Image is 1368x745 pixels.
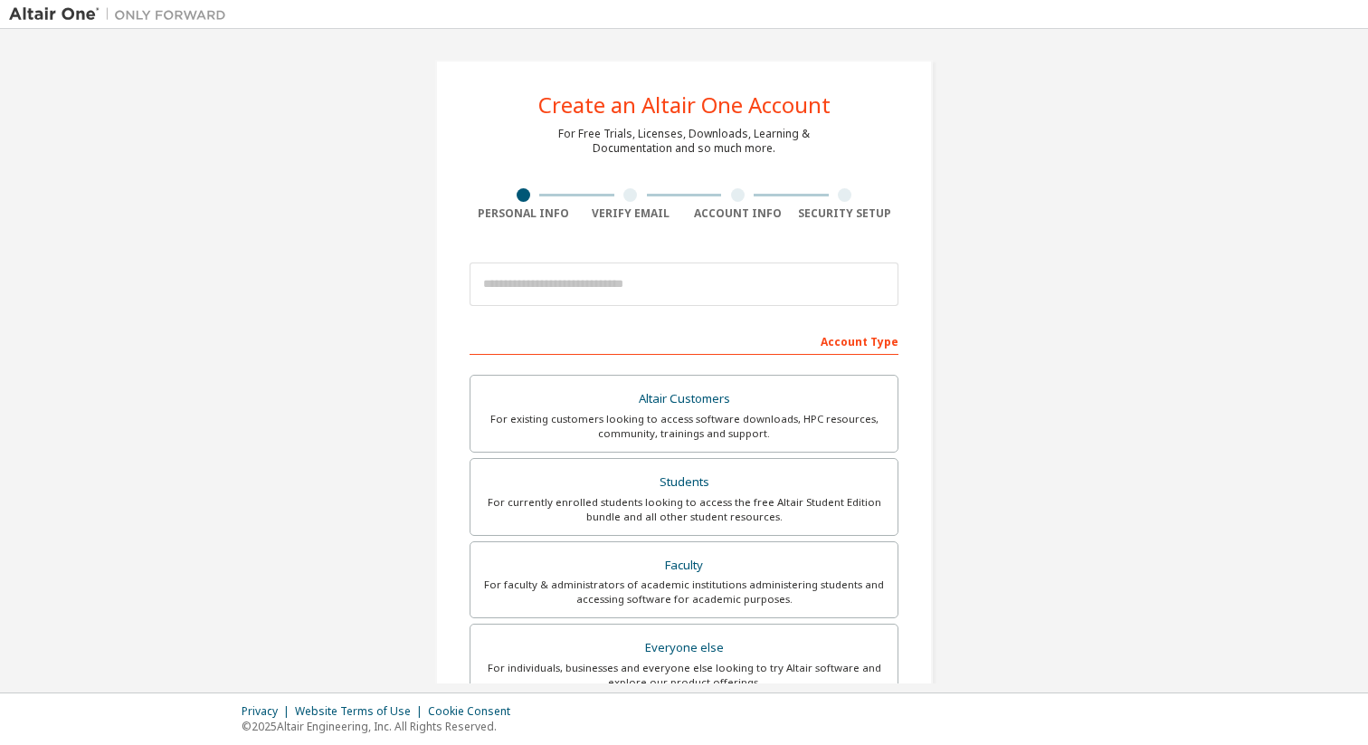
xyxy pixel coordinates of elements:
div: Personal Info [470,206,577,221]
div: Altair Customers [481,387,887,412]
div: For faculty & administrators of academic institutions administering students and accessing softwa... [481,578,887,607]
div: Faculty [481,553,887,578]
div: For Free Trials, Licenses, Downloads, Learning & Documentation and so much more. [558,127,810,156]
p: © 2025 Altair Engineering, Inc. All Rights Reserved. [242,719,521,734]
div: Account Type [470,326,898,355]
div: Verify Email [577,206,685,221]
div: Privacy [242,704,295,719]
div: Students [481,470,887,495]
div: For currently enrolled students looking to access the free Altair Student Edition bundle and all ... [481,495,887,524]
div: For individuals, businesses and everyone else looking to try Altair software and explore our prod... [481,661,887,690]
div: Account Info [684,206,792,221]
div: For existing customers looking to access software downloads, HPC resources, community, trainings ... [481,412,887,441]
img: Altair One [9,5,235,24]
div: Cookie Consent [428,704,521,719]
div: Create an Altair One Account [538,94,831,116]
div: Everyone else [481,635,887,661]
div: Website Terms of Use [295,704,428,719]
div: Security Setup [792,206,899,221]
